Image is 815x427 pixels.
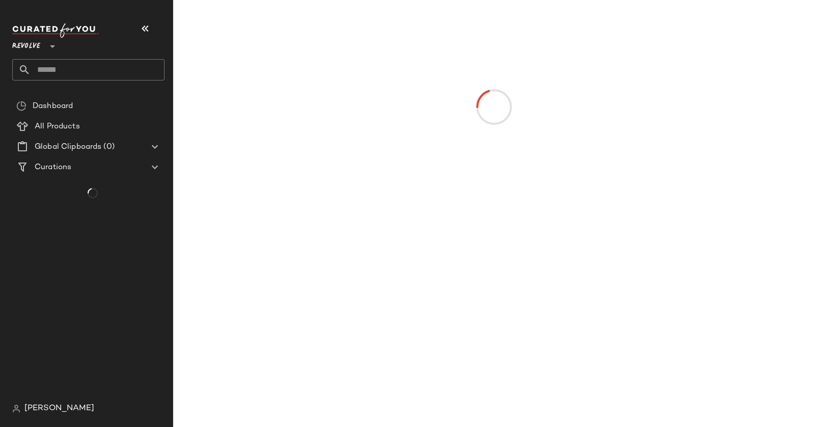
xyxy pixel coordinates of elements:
[12,405,20,413] img: svg%3e
[35,141,101,153] span: Global Clipboards
[24,403,94,415] span: [PERSON_NAME]
[35,121,80,132] span: All Products
[12,35,40,53] span: Revolve
[35,162,71,173] span: Curations
[33,100,73,112] span: Dashboard
[16,101,26,111] img: svg%3e
[101,141,114,153] span: (0)
[12,23,99,38] img: cfy_white_logo.C9jOOHJF.svg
